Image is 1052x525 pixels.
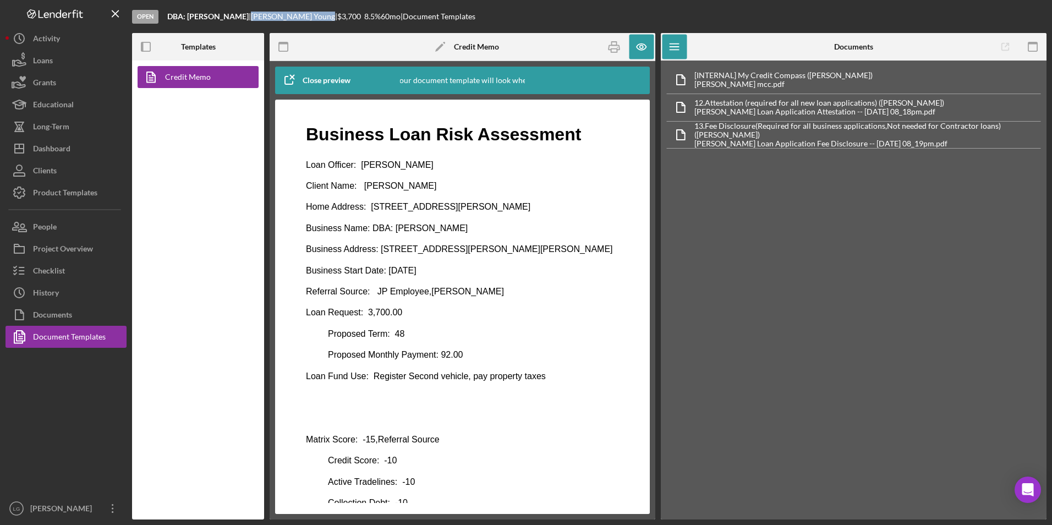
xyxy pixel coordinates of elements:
[33,160,57,184] div: Clients
[33,182,97,206] div: Product Templates
[9,48,322,61] p: Loan Officer: [PERSON_NAME]
[6,238,127,260] button: Project Overview
[33,304,72,329] div: Documents
[167,12,251,21] div: |
[303,69,350,91] div: Close preview
[251,12,337,21] div: [PERSON_NAME] Young |
[167,12,249,21] b: DBA: [PERSON_NAME]
[6,72,127,94] button: Grants
[6,50,127,72] button: Loans
[9,175,322,187] p: Referral Source: JP Employee,[PERSON_NAME]
[356,67,569,94] div: This is how your document template will look when completed
[9,112,322,124] p: Business Name: DBA: [PERSON_NAME]
[9,196,322,208] p: Loan Request: 3,700.00
[33,50,53,74] div: Loans
[181,42,216,51] b: Templates
[6,282,127,304] button: History
[381,12,401,21] div: 60 mo
[454,42,499,51] b: Credit Memo
[138,66,253,88] a: Credit Memo
[9,154,322,166] p: Business Start Date: [DATE]
[9,12,322,36] h1: Business Loan Risk Assessment
[9,238,322,250] p: Proposed Monthly Payment: 92.00
[9,344,322,356] p: Credit Score: -10
[9,365,322,378] p: Active Tradelines: -10
[9,69,322,81] p: Client Name: [PERSON_NAME]
[9,133,322,145] p: Business Address: [STREET_ADDRESS][PERSON_NAME][PERSON_NAME]
[6,28,127,50] button: Activity
[694,99,944,107] div: 12. Attestation (required for all new loan applications) ([PERSON_NAME])
[33,28,60,52] div: Activity
[694,122,1040,139] div: 13. Fee Disclosure(Required for all business applications,Not needed for Contractor loans) ([PERS...
[6,304,127,326] button: Documents
[364,12,381,21] div: 8.5 %
[6,326,127,348] button: Document Templates
[6,116,127,138] button: Long-Term
[694,80,873,89] div: [PERSON_NAME] mcc.pdf
[6,160,127,182] button: Clients
[33,282,59,307] div: History
[6,216,127,238] button: People
[6,94,127,116] button: Educational
[694,139,1040,148] div: [PERSON_NAME] Loan Application Fee Disclosure -- [DATE] 08_19pm.pdf
[401,12,475,21] div: | Document Templates
[13,506,20,512] text: LG
[6,182,127,204] button: Product Templates
[834,42,873,51] b: Documents
[33,116,69,140] div: Long-Term
[6,138,127,160] button: Dashboard
[694,107,944,116] div: [PERSON_NAME] Loan Application Attestation -- [DATE] 08_18pm.pdf
[33,260,65,285] div: Checklist
[9,260,322,272] p: Loan Fund Use: Register Second vehicle, pay property taxes
[337,12,361,21] span: $3,700
[1015,477,1041,503] div: Open Intercom Messenger
[9,90,322,102] p: Home Address: [STREET_ADDRESS][PERSON_NAME]
[33,326,106,351] div: Document Templates
[33,216,57,240] div: People
[33,138,70,162] div: Dashboard
[275,69,361,91] button: Close preview
[33,94,74,118] div: Educational
[6,497,127,519] button: LG[PERSON_NAME]
[132,10,158,24] div: Open
[33,238,93,262] div: Project Overview
[9,217,322,229] p: Proposed Term: 48
[297,111,628,503] iframe: Rich Text Area
[6,260,127,282] button: Checklist
[694,71,873,80] div: [INTERNAL] My Credit Compass ([PERSON_NAME])
[9,323,322,335] p: Matrix Score: -15,Referral Source
[28,497,99,522] div: [PERSON_NAME]
[33,72,56,96] div: Grants
[9,386,322,398] p: Collection Debt: -10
